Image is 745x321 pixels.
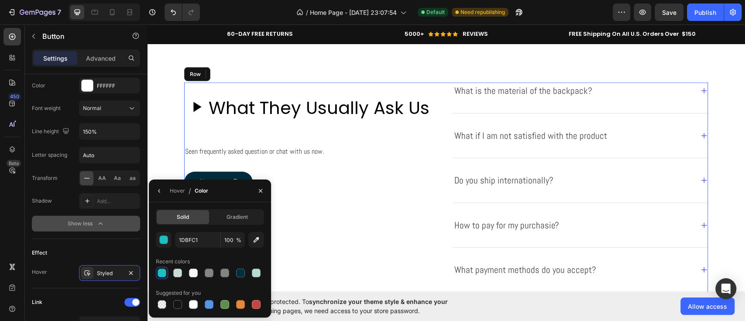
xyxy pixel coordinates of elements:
span: AA [98,174,106,182]
p: How to pay for my purchasie? [307,194,412,208]
span: Aa [114,174,121,182]
div: Open Intercom Messenger [715,278,736,299]
div: Beta [7,160,21,167]
p: What payment methods do you accept? [307,238,449,252]
div: Rich Text Editor. Editing area: main [306,193,413,209]
img: logo_orange.svg [14,14,21,21]
span: Need republishing [460,8,505,16]
button: Save [655,3,683,21]
div: Color [195,187,208,195]
span: / [189,186,191,196]
div: Rich Text Editor. Editing area: main [306,103,461,120]
span: Save [662,9,676,16]
div: FFFFFF [97,82,138,90]
div: Styled [97,269,122,277]
div: 450 [8,93,21,100]
div: Keywords by Traffic [96,52,147,57]
div: Transform [32,174,58,182]
button: Normal [79,100,140,116]
iframe: Design area [147,24,745,291]
img: website_grey.svg [14,23,21,30]
p: Settings [43,54,68,63]
button: Show less [32,216,140,231]
span: Allow access [688,302,727,311]
div: Add... [97,197,138,205]
input: Eg: FFFFFF [175,232,220,248]
p: What if I am not satisfied with the product [307,104,460,118]
span: / [306,8,308,17]
img: tab_domain_overview_orange.svg [24,51,31,58]
span: Normal [83,105,101,111]
div: Rich Text Editor. Editing area: main [306,58,446,75]
div: Line height [32,126,71,138]
div: Domain: [DOMAIN_NAME] [23,23,96,30]
div: Undo/Redo [165,3,200,21]
p: Button [42,31,117,41]
div: Rich Text Editor. Editing area: main [306,148,408,164]
p: What is the material of the backpack? [307,59,445,73]
p: 7 [57,7,61,17]
div: Rich Text Editor. Editing area: main [306,237,450,254]
span: % [236,236,241,244]
span: Gradient [227,213,248,221]
div: v 4.0.25 [24,14,43,21]
div: Suggested for you [156,289,201,297]
input: Auto [79,147,140,163]
img: tab_keywords_by_traffic_grey.svg [87,51,94,58]
div: Link [32,298,42,306]
div: Row [41,46,55,54]
div: Publish [694,8,716,17]
span: aa [130,174,136,182]
button: 7 [3,3,65,21]
button: Allow access [680,297,735,315]
p: Advanced [86,54,116,63]
div: Color [32,82,45,90]
div: Hover [32,268,47,276]
div: Recent colors [156,258,190,266]
div: Effect [32,249,47,257]
button: Publish [687,3,724,21]
div: Domain Overview [33,52,78,57]
span: Home Page - [DATE] 23:07:54 [310,8,397,17]
div: Font weight [32,104,61,112]
input: Auto [79,124,140,139]
div: Shadow [32,197,52,205]
span: Default [426,8,445,16]
span: Solid [177,213,189,221]
div: Letter spacing [32,151,67,159]
p: Do you ship internationally? [307,149,406,163]
div: Show less [68,219,105,228]
span: Your page is password protected. To when designing pages, we need access to your store password. [203,297,482,315]
span: synchronize your theme style & enhance your experience [203,298,448,314]
div: Hover [170,187,185,195]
